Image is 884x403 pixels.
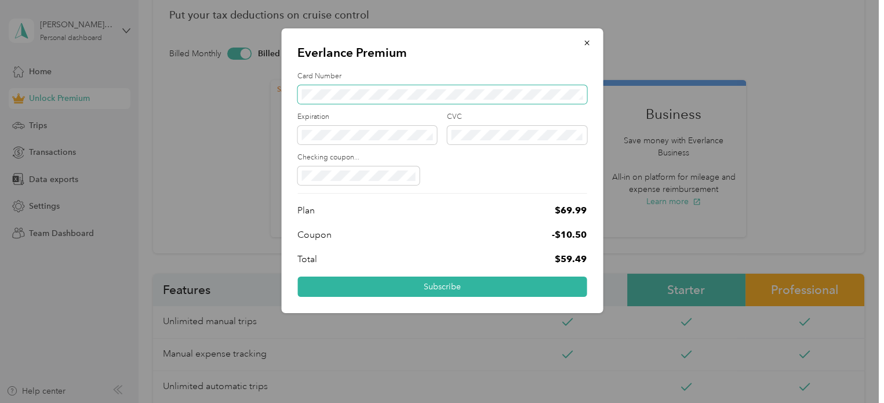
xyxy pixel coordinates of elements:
[297,252,317,267] p: Total
[819,338,884,403] iframe: Everlance-gr Chat Button Frame
[297,112,437,122] label: Expiration
[297,45,587,61] p: Everlance Premium
[447,112,587,122] label: CVC
[552,228,587,242] p: -$ 10.50
[297,153,587,163] label: Checking coupon...
[297,228,332,242] p: Coupon
[297,204,315,218] p: Plan
[297,277,587,297] button: Subscribe
[555,204,587,218] p: $ 69.99
[555,252,587,267] p: $59.49
[297,71,587,82] label: Card Number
